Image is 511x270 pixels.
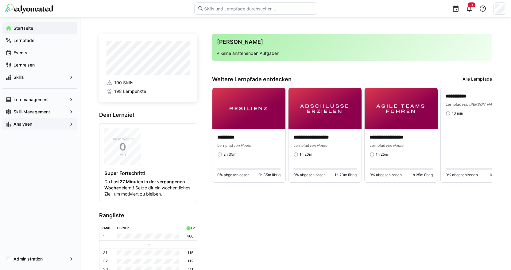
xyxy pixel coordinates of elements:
span: Lernpfad [217,143,233,148]
span: Lernpfad [446,102,462,107]
span: 10 min [452,111,463,116]
span: 1h 20m [300,152,312,157]
span: 1h 20m übrig [335,173,357,177]
span: 0% abgeschlossen [446,173,478,177]
span: Lernpfad [293,143,309,148]
span: von [PERSON_NAME] [462,102,499,107]
span: 1h 25m übrig [411,173,433,177]
p: 32 [103,259,108,264]
span: 2h 35m [223,152,236,157]
h4: Super Fortschritt! [104,170,192,176]
span: 100 Skills [114,80,133,86]
span: 198 Lernpunkte [114,88,146,94]
h3: [PERSON_NAME] [217,39,487,45]
span: 0% abgeschlossen [217,173,250,177]
div: LP [191,226,195,230]
span: 2h 35m übrig [258,173,281,177]
span: 0% abgeschlossen [293,173,326,177]
p: 115 [188,250,193,255]
a: Alle Lernpfade [463,76,492,83]
input: Skills und Lernpfade durchsuchen… [203,6,313,11]
span: Lernpfad [370,143,385,148]
p: 1 [103,234,105,239]
p: 466 [187,234,193,239]
img: image [212,88,285,129]
img: image [365,88,438,129]
div: Rang [102,226,110,230]
p: 112 [188,259,193,264]
span: 1h 25m [376,152,388,157]
p: √ Keine anstehenden Aufgaben [217,50,487,56]
h3: Weitere Lernpfade entdecken [212,76,292,83]
a: 100 Skills [106,80,190,86]
div: Lerner [117,226,129,230]
span: von Haufe [309,143,327,148]
h3: Rangliste [99,212,197,219]
span: von Haufe [233,143,251,148]
span: 10 min übrig [488,173,509,177]
span: von Haufe [385,143,403,148]
p: Du hast gelernt! Setze dir ein wöchentliches Ziel, um motiviert zu bleiben. [104,179,192,197]
strong: 27 Minuten in der vergangenen Woche [104,179,185,190]
span: 9+ [470,3,474,7]
span: 0% abgeschlossen [370,173,402,177]
img: image [288,88,362,129]
p: 31 [103,250,107,255]
h3: Dein Lernziel [99,112,197,118]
